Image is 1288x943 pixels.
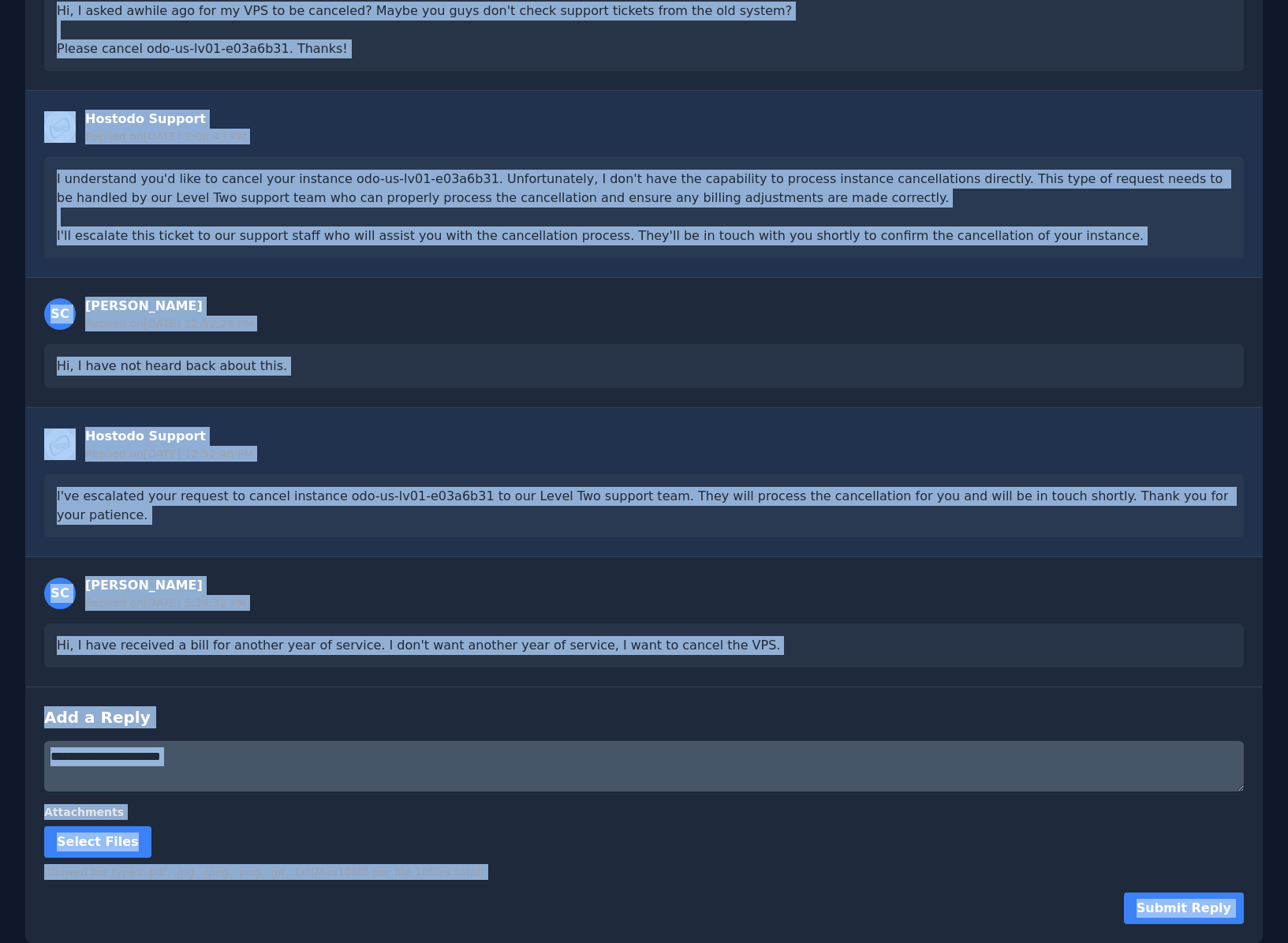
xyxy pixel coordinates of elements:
[85,110,247,129] div: Hostodo Support
[44,428,76,460] img: Staff
[44,864,1244,880] div: Allowed file types: .pdf, .jpg, .jpeg, .png, .gif, .txt (Max 10 MB per file, 10 files total)
[1124,892,1244,924] button: Submit Reply
[44,706,1244,728] h3: Add a Reply
[44,623,1244,668] div: Hi, I have received a bill for another year of service. I don't want another year of service, I w...
[85,427,253,446] div: Hostodo Support
[44,804,1244,820] label: Attachments
[44,298,76,330] div: SC
[85,576,247,595] div: [PERSON_NAME]
[44,578,76,609] div: SC
[44,474,1244,537] div: I've escalated your request to cancel instance odo-us-lv01-e03a6b31 to our Level Two support team...
[44,111,76,143] img: Staff
[85,316,253,331] div: Replied on [DATE] 12:52:29 PM
[85,297,253,316] div: [PERSON_NAME]
[57,834,139,849] span: Select Files
[44,157,1244,258] div: I understand you'd like to cancel your instance odo-us-lv01-e03a6b31. Unfortunately, I don't have...
[44,344,1244,388] div: Hi, I have not heard back about this.
[85,595,247,611] div: Replied on [DATE] 5:24:32 PM
[85,129,247,144] div: Replied on [DATE] 9:08:43 PM
[85,446,253,462] div: Replied on [DATE] 12:52:48 PM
